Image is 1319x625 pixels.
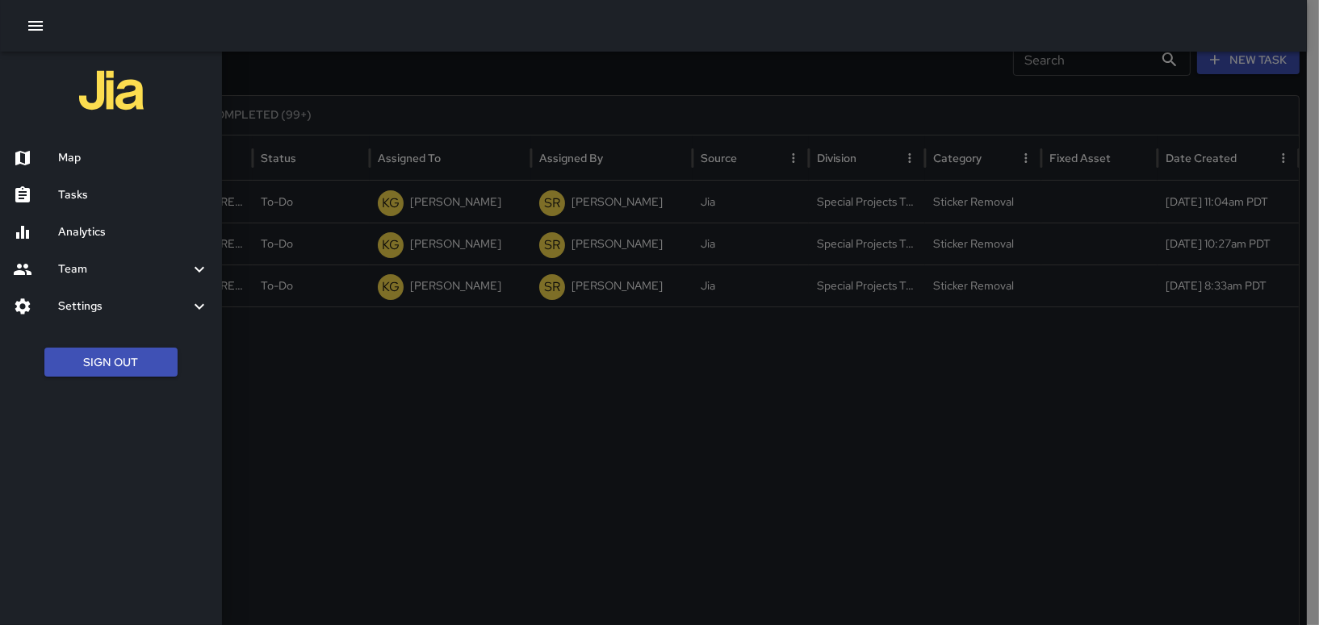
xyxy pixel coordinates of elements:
img: jia-logo [79,58,144,123]
h6: Map [58,149,209,167]
h6: Settings [58,298,190,315]
h6: Analytics [58,223,209,241]
button: Sign Out [44,348,178,377]
h6: Tasks [58,186,209,204]
h6: Team [58,260,190,278]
